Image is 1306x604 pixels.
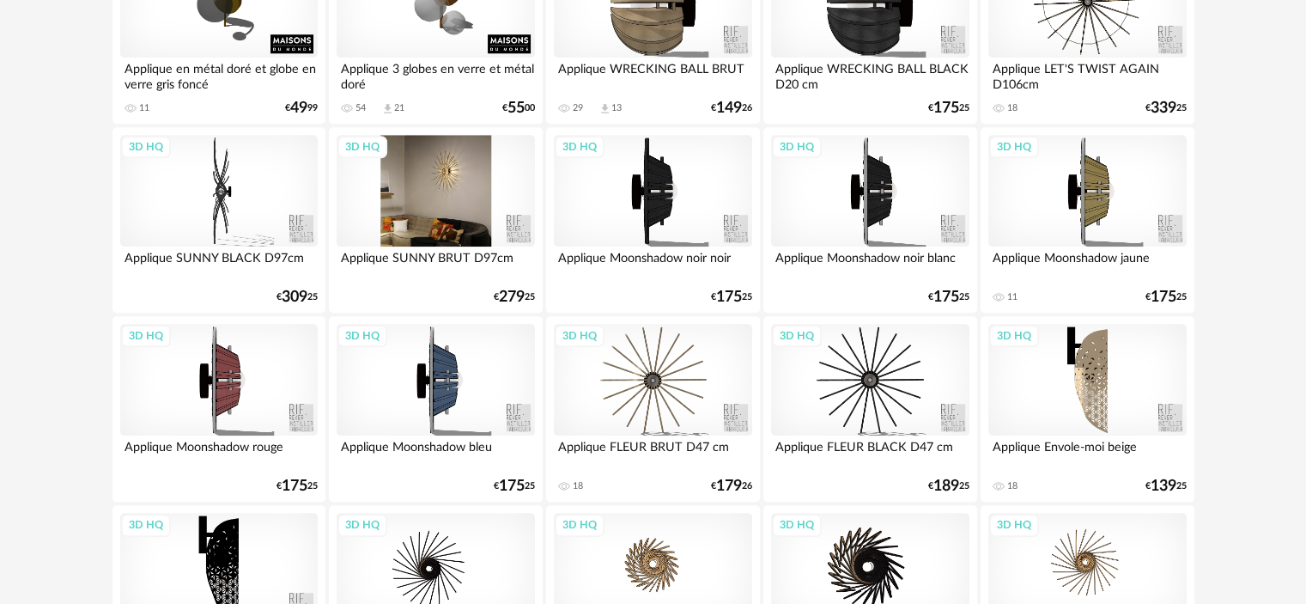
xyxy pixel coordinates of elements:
[499,480,525,492] span: 175
[546,127,759,313] a: 3D HQ Applique Moonshadow noir noir €17525
[711,291,752,303] div: € 25
[988,58,1186,92] div: Applique LET'S TWIST AGAIN D106cm
[1007,291,1017,303] div: 11
[381,102,394,115] span: Download icon
[981,316,1194,502] a: 3D HQ Applique Envole-moi beige 18 €13925
[112,316,325,502] a: 3D HQ Applique Moonshadow rouge €17525
[282,480,307,492] span: 175
[1007,102,1017,114] div: 18
[933,480,959,492] span: 189
[989,514,1039,536] div: 3D HQ
[573,102,583,114] div: 29
[611,102,622,114] div: 13
[711,102,752,114] div: € 26
[290,102,307,114] span: 49
[716,102,742,114] span: 149
[355,102,366,114] div: 54
[933,291,959,303] span: 175
[554,58,751,92] div: Applique WRECKING BALL BRUT
[337,136,387,158] div: 3D HQ
[120,436,318,470] div: Applique Moonshadow rouge
[507,102,525,114] span: 55
[121,325,171,347] div: 3D HQ
[494,291,535,303] div: € 25
[928,291,969,303] div: € 25
[554,436,751,470] div: Applique FLEUR BRUT D47 cm
[1145,102,1187,114] div: € 25
[337,514,387,536] div: 3D HQ
[555,325,604,347] div: 3D HQ
[282,291,307,303] span: 309
[555,136,604,158] div: 3D HQ
[1151,480,1176,492] span: 139
[988,436,1186,470] div: Applique Envole-moi beige
[771,436,969,470] div: Applique FLEUR BLACK D47 cm
[394,102,404,114] div: 21
[121,514,171,536] div: 3D HQ
[499,291,525,303] span: 279
[928,102,969,114] div: € 25
[337,247,534,281] div: Applique SUNNY BRUT D97cm
[276,480,318,492] div: € 25
[763,316,976,502] a: 3D HQ Applique FLEUR BLACK D47 cm €18925
[981,127,1194,313] a: 3D HQ Applique Moonshadow jaune 11 €17525
[502,102,535,114] div: € 00
[554,247,751,281] div: Applique Moonshadow noir noir
[285,102,318,114] div: € 99
[337,58,534,92] div: Applique 3 globes en verre et métal doré
[772,325,822,347] div: 3D HQ
[329,316,542,502] a: 3D HQ Applique Moonshadow bleu €17525
[1007,480,1017,492] div: 18
[988,247,1186,281] div: Applique Moonshadow jaune
[494,480,535,492] div: € 25
[716,291,742,303] span: 175
[763,127,976,313] a: 3D HQ Applique Moonshadow noir blanc €17525
[1151,102,1176,114] span: 339
[716,480,742,492] span: 179
[120,247,318,281] div: Applique SUNNY BLACK D97cm
[546,316,759,502] a: 3D HQ Applique FLEUR BRUT D47 cm 18 €17926
[598,102,611,115] span: Download icon
[337,325,387,347] div: 3D HQ
[989,325,1039,347] div: 3D HQ
[711,480,752,492] div: € 26
[1145,291,1187,303] div: € 25
[1151,291,1176,303] span: 175
[120,58,318,92] div: Applique en métal doré et globe en verre gris foncé
[573,480,583,492] div: 18
[772,136,822,158] div: 3D HQ
[139,102,149,114] div: 11
[112,127,325,313] a: 3D HQ Applique SUNNY BLACK D97cm €30925
[772,514,822,536] div: 3D HQ
[1145,480,1187,492] div: € 25
[121,136,171,158] div: 3D HQ
[337,436,534,470] div: Applique Moonshadow bleu
[933,102,959,114] span: 175
[771,58,969,92] div: Applique WRECKING BALL BLACK D20 cm
[989,136,1039,158] div: 3D HQ
[771,247,969,281] div: Applique Moonshadow noir blanc
[928,480,969,492] div: € 25
[329,127,542,313] a: 3D HQ Applique SUNNY BRUT D97cm €27925
[276,291,318,303] div: € 25
[555,514,604,536] div: 3D HQ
